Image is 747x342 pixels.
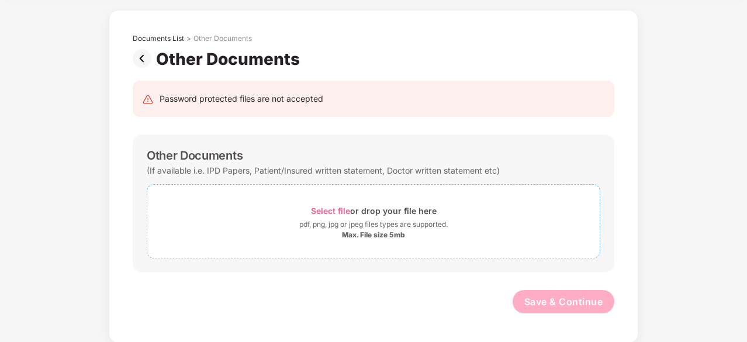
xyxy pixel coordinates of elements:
div: or drop your file here [311,203,437,219]
button: Save & Continue [513,290,615,313]
img: svg+xml;base64,PHN2ZyBpZD0iUHJldi0zMngzMiIgeG1sbnM9Imh0dHA6Ly93d3cudzMub3JnLzIwMDAvc3ZnIiB3aWR0aD... [133,49,156,68]
span: Select file [311,206,350,216]
div: Documents List [133,34,184,43]
div: Max. File size 5mb [342,230,405,240]
div: Password protected files are not accepted [160,92,323,105]
img: svg+xml;base64,PHN2ZyB4bWxucz0iaHR0cDovL3d3dy53My5vcmcvMjAwMC9zdmciIHdpZHRoPSIyNCIgaGVpZ2h0PSIyNC... [142,94,154,105]
div: Other Documents [147,148,243,163]
span: Select fileor drop your file herepdf, png, jpg or jpeg files types are supported.Max. File size 5mb [147,194,600,249]
div: > [186,34,191,43]
div: Other Documents [193,34,252,43]
div: (If available i.e. IPD Papers, Patient/Insured written statement, Doctor written statement etc) [147,163,500,178]
div: pdf, png, jpg or jpeg files types are supported. [299,219,448,230]
div: Other Documents [156,49,305,69]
